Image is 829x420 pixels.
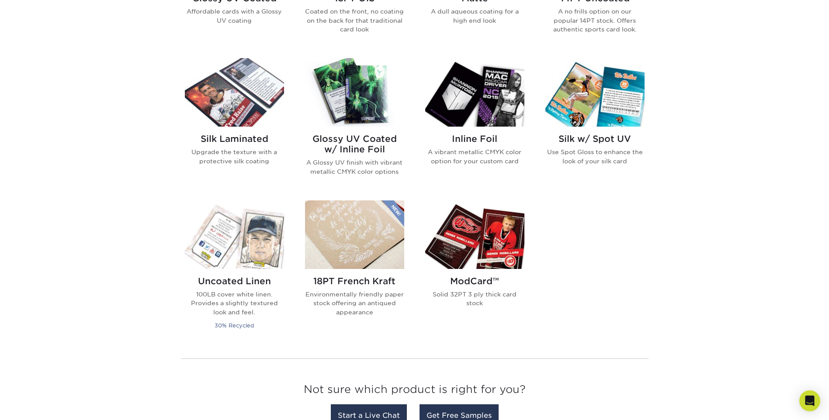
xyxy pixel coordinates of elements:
[545,134,645,144] h2: Silk w/ Spot UV
[305,276,404,286] h2: 18PT French Kraft
[305,7,404,34] p: Coated on the front, no coating on the back for that traditional card look
[185,58,284,190] a: Silk Laminated Trading Cards Silk Laminated Upgrade the texture with a protective silk coating
[305,58,404,190] a: Glossy UV Coated w/ Inline Foil Trading Cards Glossy UV Coated w/ Inline Foil A Glossy UV finish ...
[185,58,284,127] img: Silk Laminated Trading Cards
[545,148,645,165] p: Use Spot Gloss to enhance the look of your silk card
[185,200,284,269] img: Uncoated Linen Trading Cards
[425,134,524,144] h2: Inline Foil
[2,393,74,417] iframe: Google Customer Reviews
[305,158,404,176] p: A Glossy UV finish with vibrant metallic CMYK color options
[215,322,254,329] small: 30% Recycled
[305,58,404,127] img: Glossy UV Coated w/ Inline Foil Trading Cards
[425,200,524,269] img: ModCard™ Trading Cards
[185,134,284,144] h2: Silk Laminated
[799,390,820,411] div: Open Intercom Messenger
[185,148,284,165] p: Upgrade the texture with a protective silk coating
[185,290,284,317] p: 100LB cover white linen. Provides a slightly textured look and feel.
[305,200,404,341] a: 18PT French Kraft Trading Cards 18PT French Kraft Environmentally friendly paper stock offering a...
[305,134,404,155] h2: Glossy UV Coated w/ Inline Foil
[425,58,524,190] a: Inline Foil Trading Cards Inline Foil A vibrant metallic CMYK color option for your custom card
[545,58,645,190] a: Silk w/ Spot UV Trading Cards Silk w/ Spot UV Use Spot Gloss to enhance the look of your silk card
[185,200,284,341] a: Uncoated Linen Trading Cards Uncoated Linen 100LB cover white linen. Provides a slightly textured...
[425,7,524,25] p: A dull aqueous coating for a high end look
[425,290,524,308] p: Solid 32PT 3 ply thick card stock
[545,7,645,34] p: A no frills option on our popular 14PT stock. Offers authentic sports card look.
[545,58,645,127] img: Silk w/ Spot UV Trading Cards
[185,276,284,286] h2: Uncoated Linen
[382,200,404,227] img: New Product
[181,376,649,406] h3: Not sure which product is right for you?
[305,290,404,317] p: Environmentally friendly paper stock offering an antiqued appearance
[425,200,524,341] a: ModCard™ Trading Cards ModCard™ Solid 32PT 3 ply thick card stock
[425,276,524,286] h2: ModCard™
[185,7,284,25] p: Affordable cards with a Glossy UV coating
[425,58,524,127] img: Inline Foil Trading Cards
[305,200,404,269] img: 18PT French Kraft Trading Cards
[425,148,524,165] p: A vibrant metallic CMYK color option for your custom card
